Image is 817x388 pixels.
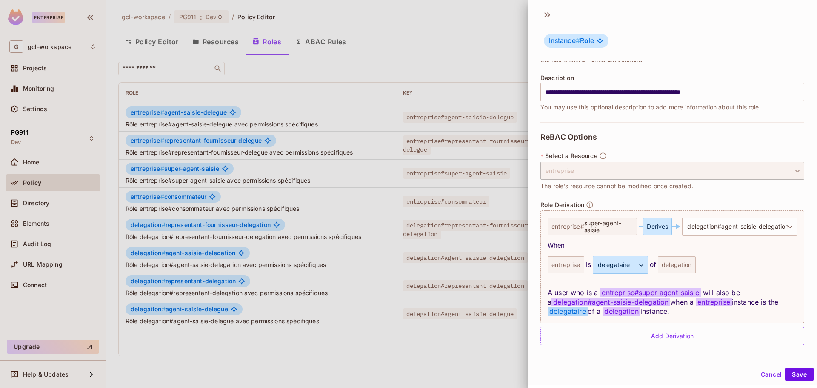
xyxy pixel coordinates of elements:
[540,103,761,112] span: You may use this optional description to add more information about this role.
[545,152,597,159] span: Select a Resource
[643,218,672,235] div: Derives
[548,307,588,316] span: delegataire
[548,241,797,251] div: When
[540,75,574,81] span: Description
[540,133,597,141] span: ReBAC Options
[696,298,732,306] span: entreprise
[593,256,648,274] div: delegataire
[540,327,804,345] div: Add Derivation
[721,223,788,230] span: agent-saisie-delegation
[549,37,580,45] span: Instance
[687,220,788,233] span: delegation #
[584,220,634,233] span: super-agent-saisie
[541,281,804,323] div: A user who is a will also be a when a instance is the of a instance.
[548,256,797,274] div: is of
[658,256,696,273] div: delegation
[548,218,637,235] div: entreprise #
[757,368,785,381] button: Cancel
[540,181,693,191] span: The role's resource cannot be modified once created.
[540,162,804,180] div: entreprise
[785,368,814,381] button: Save
[603,307,640,316] span: delegation
[600,288,700,297] span: entreprise # super-agent-saisie
[551,298,670,306] span: delegation#agent-saisie-delegation
[549,37,594,45] span: Role
[576,37,580,45] span: #
[540,201,584,208] span: Role Derivation
[548,256,584,273] div: entreprise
